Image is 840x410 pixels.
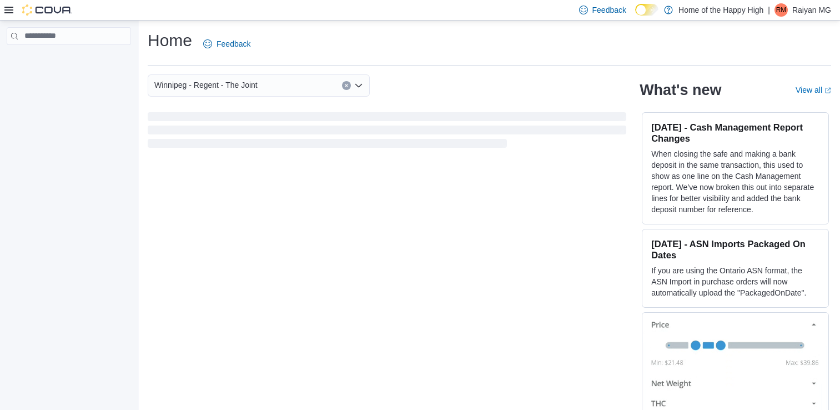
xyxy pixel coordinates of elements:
[148,114,626,150] span: Loading
[774,3,788,17] div: Raiyan MG
[217,38,250,49] span: Feedback
[651,148,819,215] p: When closing the safe and making a bank deposit in the same transaction, this used to show as one...
[651,122,819,144] h3: [DATE] - Cash Management Report Changes
[154,78,258,92] span: Winnipeg - Regent - The Joint
[640,81,721,99] h2: What's new
[7,47,131,74] nav: Complex example
[148,29,192,52] h1: Home
[776,3,787,17] span: RM
[22,4,72,16] img: Cova
[651,265,819,298] p: If you are using the Ontario ASN format, the ASN Import in purchase orders will now automatically...
[199,33,255,55] a: Feedback
[824,87,831,94] svg: External link
[635,4,658,16] input: Dark Mode
[592,4,626,16] span: Feedback
[651,238,819,261] h3: [DATE] - ASN Imports Packaged On Dates
[678,3,763,17] p: Home of the Happy High
[792,3,831,17] p: Raiyan MG
[768,3,770,17] p: |
[796,86,831,94] a: View allExternal link
[342,81,351,90] button: Clear input
[354,81,363,90] button: Open list of options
